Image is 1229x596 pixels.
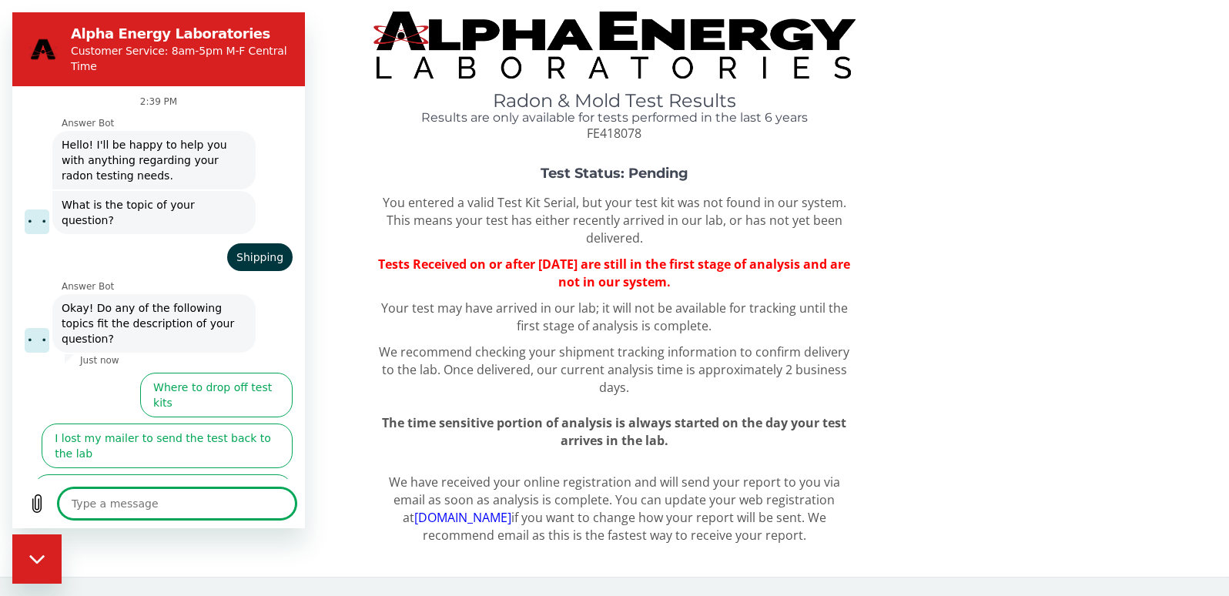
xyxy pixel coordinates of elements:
p: You entered a valid Test Kit Serial, but your test kit was not found in our system. This means yo... [373,194,856,247]
span: What is the topic of your question? [49,185,234,216]
h2: Alpha Energy Laboratories [59,12,277,31]
iframe: Button to launch messaging window, conversation in progress [12,534,62,584]
p: Just now [68,342,107,354]
p: 2:39 PM [128,83,165,95]
p: We have received your online registration and will send your report to you via email as soon as a... [373,474,856,544]
img: TightCrop.jpg [373,12,856,79]
p: Answer Bot [49,268,293,280]
span: Tests Received on or after [DATE] are still in the first stage of analysis and are not in our sys... [378,256,850,290]
button: Upload file [9,476,40,507]
h1: Radon & Mold Test Results [373,91,856,111]
span: Shipping [224,237,271,253]
strong: Test Status: Pending [541,165,688,182]
span: FE418078 [587,125,641,142]
button: How do I get a guaranteed FedEx shipping label? [21,462,280,507]
span: Once delivered, our current analysis time is approximately 2 business days. [444,361,847,396]
button: Where to drop off test kits [128,360,280,405]
iframe: Messaging window [12,12,305,528]
span: The time sensitive portion of analysis is always started on the day your test arrives in the lab. [382,414,846,449]
p: Answer Bot [49,105,293,117]
span: We recommend checking your shipment tracking information to confirm delivery to the lab. [379,343,849,378]
p: Your test may have arrived in our lab; it will not be available for tracking until the first stag... [373,300,856,335]
p: Customer Service: 8am-5pm M-F Central Time [59,31,277,62]
span: Okay! Do any of the following topics fit the description of your question? [49,288,234,334]
button: I lost my mailer to send the test back to the lab [29,411,280,456]
span: Hello! I'll be happy to help you with anything regarding your radon testing needs. [49,125,234,171]
a: [DOMAIN_NAME] [414,509,511,526]
h4: Results are only available for tests performed in the last 6 years [373,111,856,125]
